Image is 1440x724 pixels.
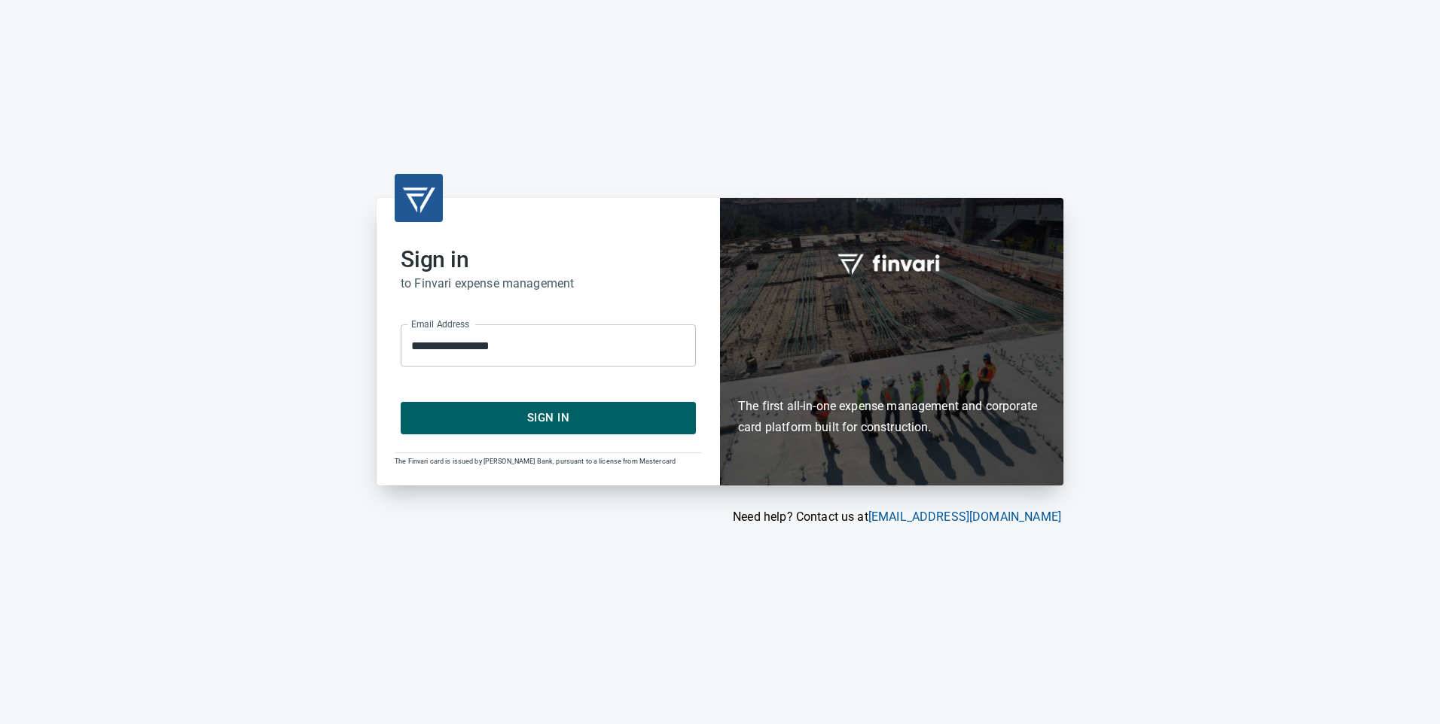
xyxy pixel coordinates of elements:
img: fullword_logo_white.png [835,245,948,280]
img: transparent_logo.png [401,180,437,216]
a: [EMAIL_ADDRESS][DOMAIN_NAME] [868,510,1061,524]
h2: Sign in [401,246,696,273]
p: Need help? Contact us at [377,508,1061,526]
div: Finvari [720,198,1063,485]
span: Sign In [417,408,679,427]
h6: The first all-in-one expense management and corporate card platform built for construction. [738,309,1045,438]
h6: to Finvari expense management [401,273,696,294]
button: Sign In [401,402,696,433]
span: The Finvari card is issued by [PERSON_NAME] Bank, pursuant to a license from Mastercard [395,458,676,465]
